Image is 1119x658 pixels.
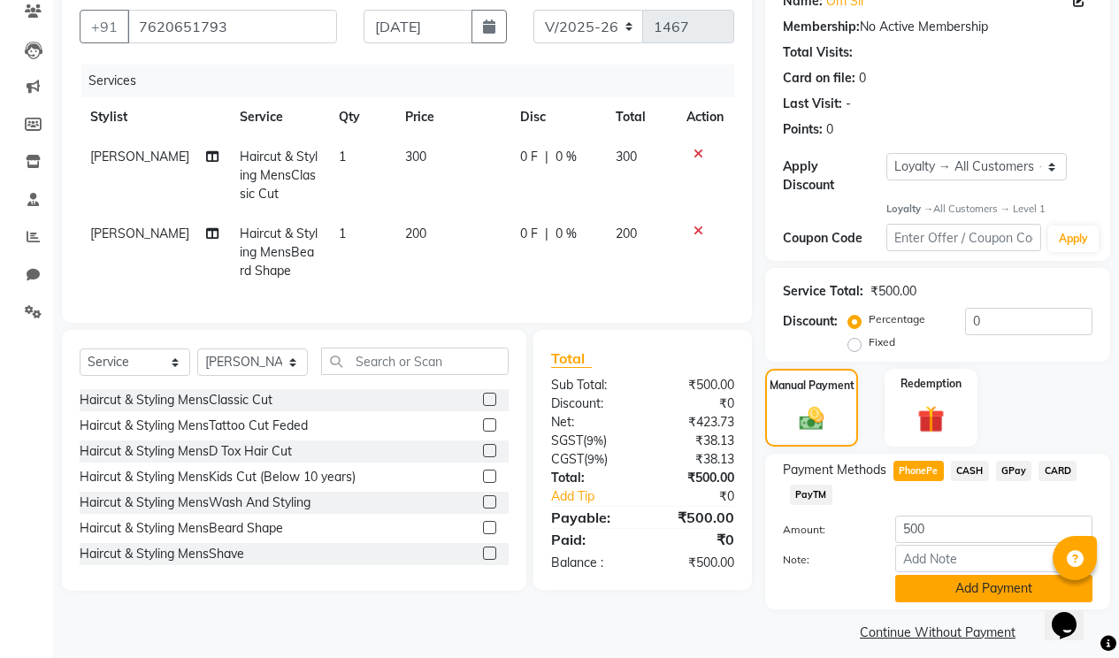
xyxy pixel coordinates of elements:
div: All Customers → Level 1 [886,202,1092,217]
span: | [545,225,548,243]
div: 0 [859,69,866,88]
th: Service [229,97,328,137]
div: Net: [538,413,643,432]
div: ₹38.13 [642,432,747,450]
span: 300 [616,149,637,164]
th: Disc [510,97,605,137]
span: 300 [405,149,426,164]
div: - [846,95,851,113]
div: Balance : [538,554,643,572]
div: 0 [826,120,833,139]
div: Total: [538,469,643,487]
div: ( ) [538,432,643,450]
span: 1 [339,149,346,164]
div: Apply Discount [783,157,886,195]
strong: Loyalty → [886,203,933,215]
span: | [545,148,548,166]
label: Manual Payment [770,378,855,394]
div: Sub Total: [538,376,643,394]
div: Discount: [538,394,643,413]
div: ( ) [538,450,643,469]
div: Coupon Code [783,229,886,248]
div: Services [81,65,747,97]
a: Continue Without Payment [769,624,1107,642]
div: Haircut & Styling MensShave [80,545,244,563]
span: 9% [586,433,603,448]
div: ₹500.00 [870,282,916,301]
span: Haircut & Styling MensClassic Cut [240,149,318,202]
span: 1 [339,226,346,241]
th: Stylist [80,97,229,137]
div: ₹423.73 [642,413,747,432]
div: Service Total: [783,282,863,301]
div: Total Visits: [783,43,853,62]
div: ₹500.00 [642,376,747,394]
a: Add Tip [538,487,660,506]
label: Amount: [770,522,882,538]
span: PayTM [790,485,832,505]
span: [PERSON_NAME] [90,226,189,241]
div: ₹0 [642,394,747,413]
span: 0 F [520,225,538,243]
span: CGST [551,451,584,467]
span: 0 % [556,225,577,243]
span: CARD [1039,461,1077,481]
div: Points: [783,120,823,139]
button: Apply [1048,226,1099,252]
button: +91 [80,10,129,43]
span: 0 % [556,148,577,166]
div: Paid: [538,529,643,550]
span: 200 [405,226,426,241]
div: ₹0 [660,487,747,506]
div: Card on file: [783,69,855,88]
img: _cash.svg [792,404,832,432]
iframe: chat widget [1045,587,1101,640]
span: GPay [996,461,1032,481]
label: Redemption [901,376,962,392]
div: No Active Membership [783,18,1092,36]
span: [PERSON_NAME] [90,149,189,164]
div: ₹38.13 [642,450,747,469]
div: Haircut & Styling MensClassic Cut [80,391,272,409]
span: SGST [551,432,583,448]
label: Percentage [869,311,925,327]
span: 0 F [520,148,538,166]
span: Payment Methods [783,461,886,479]
input: Search or Scan [321,348,509,375]
div: Haircut & Styling MensBeard Shape [80,519,283,538]
div: Haircut & Styling MensWash And Styling [80,493,310,512]
div: Haircut & Styling MensKids Cut (Below 10 years) [80,468,356,486]
button: Add Payment [895,575,1092,602]
th: Price [395,97,510,137]
span: 9% [587,452,604,466]
div: ₹500.00 [642,507,747,528]
div: Discount: [783,312,838,331]
input: Amount [895,516,1092,543]
label: Fixed [869,334,895,350]
div: ₹0 [642,529,747,550]
div: ₹500.00 [642,554,747,572]
span: Total [551,349,592,368]
span: PhonePe [893,461,944,481]
th: Total [605,97,676,137]
div: Membership: [783,18,860,36]
th: Qty [328,97,395,137]
th: Action [676,97,734,137]
div: Haircut & Styling MensD Tox Hair Cut [80,442,292,461]
img: _gift.svg [909,402,953,435]
label: Note: [770,552,882,568]
span: Haircut & Styling MensBeard Shape [240,226,318,279]
input: Enter Offer / Coupon Code [886,224,1041,251]
input: Add Note [895,545,1092,572]
span: CASH [951,461,989,481]
div: Last Visit: [783,95,842,113]
div: Haircut & Styling MensTattoo Cut Feded [80,417,308,435]
input: Search by Name/Mobile/Email/Code [127,10,337,43]
div: Payable: [538,507,643,528]
span: 200 [616,226,637,241]
div: ₹500.00 [642,469,747,487]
